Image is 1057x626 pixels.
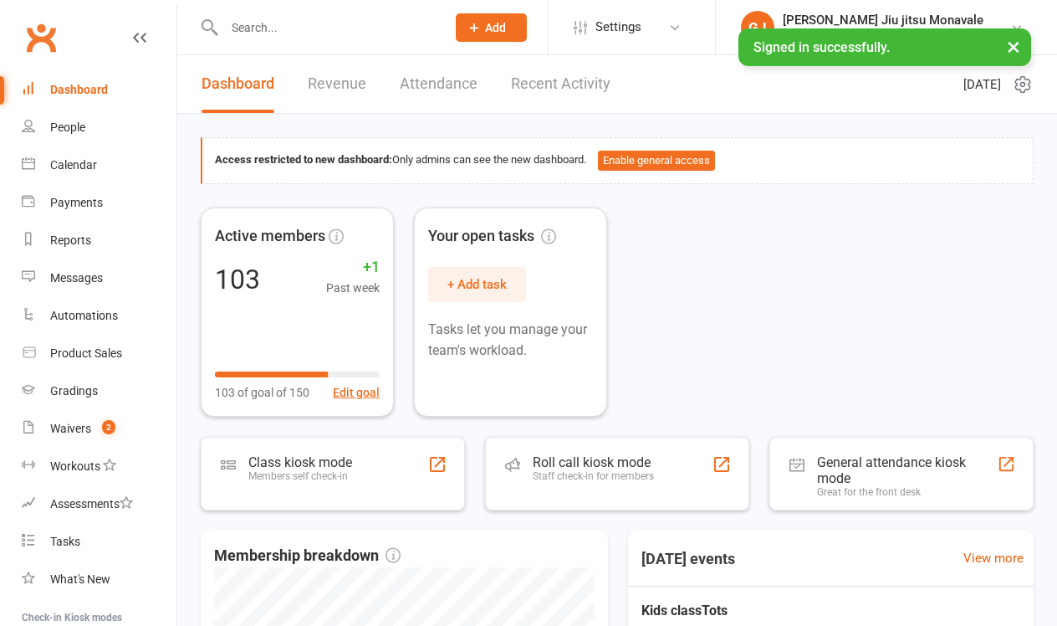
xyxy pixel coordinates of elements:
[308,55,366,113] a: Revenue
[22,372,176,410] a: Gradings
[202,55,274,113] a: Dashboard
[50,309,118,322] div: Automations
[102,420,115,434] span: 2
[50,271,103,285] div: Messages
[333,383,380,402] button: Edit goal
[533,454,654,470] div: Roll call kiosk mode
[248,470,352,482] div: Members self check-in
[456,13,527,42] button: Add
[214,544,401,568] span: Membership breakdown
[595,8,641,46] span: Settings
[428,224,556,249] span: Your open tasks
[533,470,654,482] div: Staff check-in for members
[22,71,176,109] a: Dashboard
[50,422,91,435] div: Waivers
[50,158,97,172] div: Calendar
[219,16,434,39] input: Search...
[783,28,1010,43] div: [PERSON_NAME] humaita [PERSON_NAME]
[22,109,176,146] a: People
[50,233,91,247] div: Reports
[741,11,774,44] div: GJ
[22,297,176,335] a: Automations
[641,600,943,622] span: Kids classTots
[20,17,62,59] a: Clubworx
[598,151,715,171] button: Enable general access
[22,146,176,184] a: Calendar
[783,13,1010,28] div: [PERSON_NAME] Jiu jitsu Monavale
[50,497,133,511] div: Assessments
[22,335,176,372] a: Product Sales
[50,196,103,209] div: Payments
[50,459,100,473] div: Workouts
[817,486,997,498] div: Great for the front desk
[326,279,380,297] span: Past week
[215,224,325,249] span: Active members
[963,74,1001,95] span: [DATE]
[511,55,610,113] a: Recent Activity
[50,572,110,586] div: What's New
[248,454,352,470] div: Class kiosk mode
[485,21,506,34] span: Add
[428,267,526,302] button: + Add task
[215,151,1020,171] div: Only admins can see the new dashboard.
[22,222,176,259] a: Reports
[22,523,176,561] a: Tasks
[22,184,176,222] a: Payments
[50,346,122,360] div: Product Sales
[22,448,176,485] a: Workouts
[428,319,593,362] p: Tasks let you manage your team's workload.
[50,121,85,134] div: People
[215,383,309,402] span: 103 of goal of 150
[628,544,748,574] h3: [DATE] events
[22,485,176,523] a: Assessments
[22,259,176,297] a: Messages
[50,83,108,96] div: Dashboard
[50,384,98,398] div: Gradings
[400,55,477,113] a: Attendance
[326,255,380,280] span: +1
[998,28,1029,64] button: ×
[22,561,176,598] a: What's New
[215,266,260,293] div: 103
[817,454,997,486] div: General attendance kiosk mode
[753,39,890,55] span: Signed in successfully.
[963,548,1024,568] a: View more
[215,153,392,166] strong: Access restricted to new dashboard:
[50,535,80,548] div: Tasks
[22,410,176,448] a: Waivers 2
